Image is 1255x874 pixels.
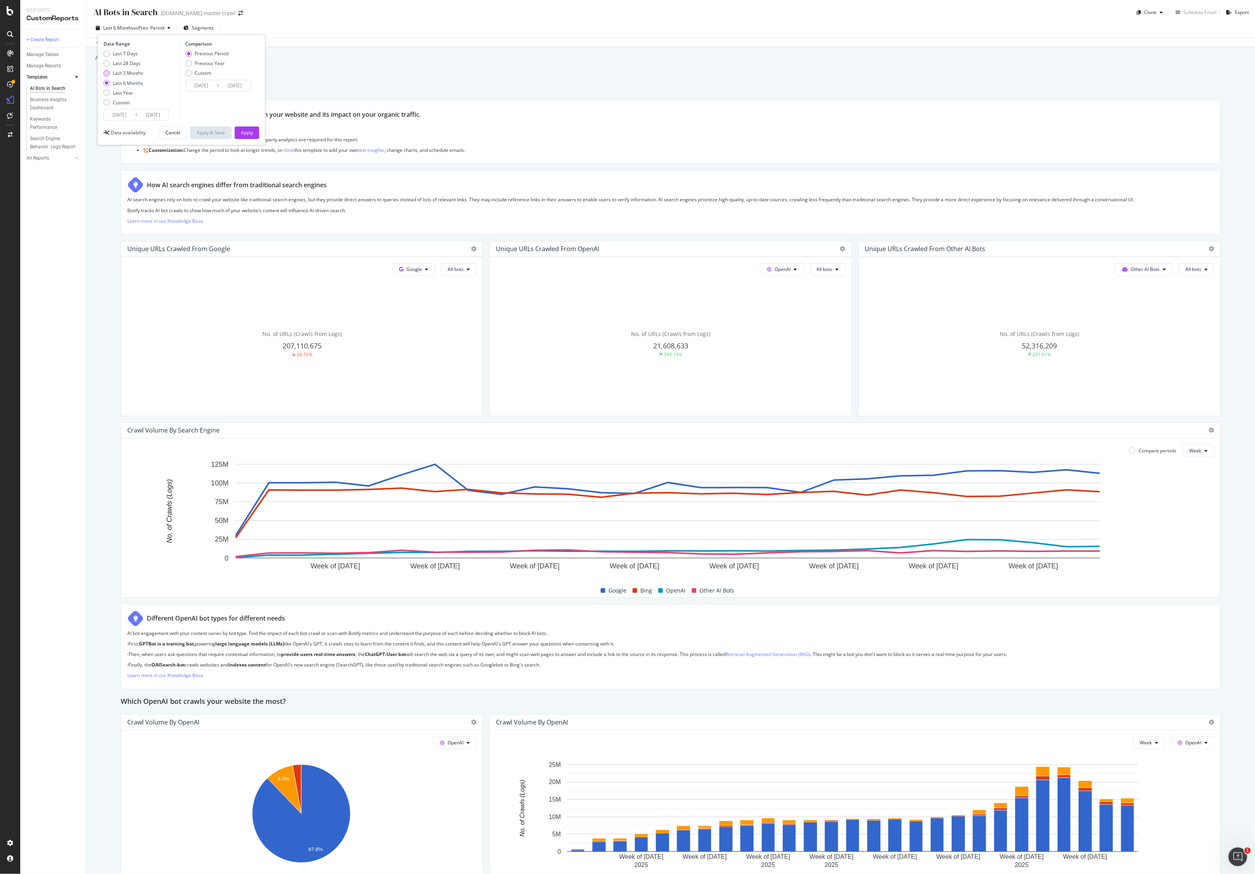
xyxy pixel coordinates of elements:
[825,862,839,868] text: 2025
[121,241,483,416] div: Unique URLs Crawled from GoogleGoogleAll botsNo. of URLs (Crawls from Logs)207,110,67534.76%
[127,651,1214,658] p: Then, when users ask questions that require contextual information, to , the will search the web ...
[26,51,81,59] a: Manage Tables
[219,80,250,91] input: End Date
[215,498,229,506] text: 75M
[186,80,217,91] input: Start Date
[619,853,663,860] text: Week of [DATE]
[1115,263,1172,276] button: Other AI Bots
[26,6,80,14] div: Reports
[610,562,659,570] text: Week of [DATE]
[26,51,58,59] div: Manage Tables
[195,60,225,67] div: Previous Year
[761,862,775,868] text: 2025
[215,640,284,647] strong: large language models (LLMs)
[1183,9,1216,16] div: Schedule Email
[127,196,1214,203] p: AI search engines rely on bots to crawl your website like traditional search engines, but they pr...
[909,562,958,570] text: Week of [DATE]
[30,115,81,132] a: Keywords Performance
[640,586,652,595] span: Bing
[311,562,360,570] text: Week of [DATE]
[127,218,203,224] a: Learn more in our Knowledge Base
[104,40,178,47] div: Date Range
[185,50,229,57] div: Previous Period
[238,11,243,16] div: arrow-right-arrow-left
[775,266,791,273] span: OpenAI
[151,661,185,668] strong: OAISearch-bot
[26,36,59,44] div: + Create Report
[1171,737,1214,749] button: OpenAI
[358,147,384,153] a: text insights
[180,22,217,34] button: Segments
[496,761,1210,870] svg: A chart.
[653,341,688,350] span: 21,608,633
[873,853,917,860] text: Week of [DATE]
[241,129,253,136] div: Apply
[1185,739,1201,746] span: OpenAI
[26,62,81,70] a: Manage Reports
[127,661,1214,668] p: Finally, the crawls websites and for OpenAI's new search engine (SearchGPT), like those used by t...
[30,96,75,112] div: Business Insights Dashboard
[159,127,187,139] button: Cancel
[937,853,981,860] text: Week of [DATE]
[121,422,1221,598] div: Crawl Volume By Search EngineCompare periodsWeekA chart.GoogleBingOpenAIOther AI Bots
[185,40,253,47] div: Comparison
[549,761,561,768] text: 25M
[309,846,323,852] text: 87.8%
[726,651,810,658] a: Retrieval Augmented Generation (RAG)
[433,737,476,749] button: OpenAI
[143,136,1214,143] p: 🗂️ Your log data, , and third-party analytics are required for this report.
[104,109,135,120] input: Start Date
[127,651,128,658] strong: ·
[121,170,1221,234] div: How AI search engines differ from traditional search enginesAI search engines rely on bots to cra...
[127,672,203,679] a: Learn more in our Knowledge Base
[147,614,285,623] div: Different OpenAI bot types for different needs
[664,351,682,358] div: 349.19%
[1223,6,1249,19] button: Export
[1131,266,1160,273] span: Other AI Bots
[185,70,229,76] div: Custom
[1172,6,1216,19] button: Schedule Email
[448,739,464,746] span: OpenAI
[26,62,61,70] div: Manage Reports
[104,60,143,67] div: Last 28 Days
[185,60,229,67] div: Previous Year
[104,70,143,76] div: Last 3 Months
[1235,9,1249,16] div: Export
[30,84,81,93] a: AI Bots in Search
[165,129,180,136] div: Cancel
[26,154,49,162] div: All Reports
[810,263,845,276] button: All bots
[549,796,561,803] text: 15M
[225,554,229,562] text: 0
[121,696,286,708] h2: Which OpenAI bot crawls your website the most?
[858,241,1221,416] div: Unique URLs Crawled from Other AI BotsOther AI BotsAll botsNo. of URLs (Crawls from Logs)52,316,2...
[1179,263,1214,276] button: All bots
[489,241,852,416] div: Unique URLs Crawled from OpenAIOpenAIAll botsNo. of URLs (Crawls from Logs)21,608,633349.19%
[127,245,230,253] div: Unique URLs Crawled from Google
[406,266,422,273] span: Google
[552,831,561,837] text: 5M
[1185,266,1201,273] span: All bots
[865,245,986,253] div: Unique URLs Crawled from Other AI Bots
[278,776,290,782] text: 9.3%
[113,70,143,76] div: Last 3 Months
[104,99,143,106] div: Custom
[134,25,164,31] span: vs Prev. Period
[448,266,464,273] span: All bots
[557,848,561,855] text: 0
[104,90,143,96] div: Last Year
[121,604,1221,689] div: Different OpenAI bot types for different needsAI bot engagement with your content varies by bot t...
[127,426,220,434] div: Crawl Volume By Search Engine
[165,479,173,543] text: No. of Crawls (Logs)
[1133,737,1165,749] button: Week
[519,780,526,837] text: No. of Crawls (Logs)
[215,535,229,543] text: 25M
[121,696,1221,708] div: Which OpenAI bot crawls your website the most?
[809,562,859,570] text: Week of [DATE]
[1189,447,1201,454] span: Week
[190,127,232,139] button: Apply & Save
[161,9,235,17] div: [DOMAIN_NAME] master crawl
[1134,6,1166,19] button: Clone
[549,779,561,785] text: 20M
[211,479,229,487] text: 100M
